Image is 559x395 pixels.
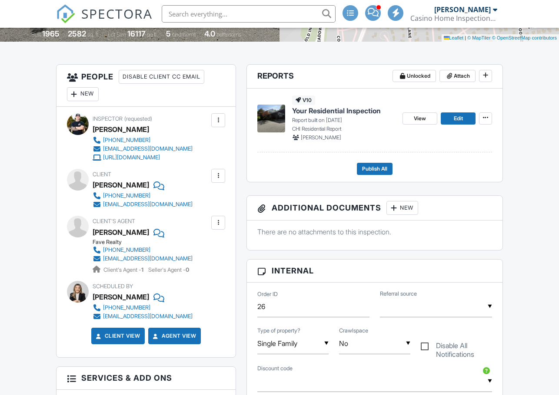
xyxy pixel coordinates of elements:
a: © MapTiler [467,35,491,40]
div: [PERSON_NAME] [93,123,149,136]
a: Agent View [151,332,196,340]
span: Seller's Agent - [148,267,189,273]
span: Client's Agent - [103,267,145,273]
div: 1965 [42,29,60,38]
div: [EMAIL_ADDRESS][DOMAIN_NAME] [103,255,193,262]
span: bathrooms [216,31,241,38]
a: SPECTORA [56,12,153,30]
a: [EMAIL_ADDRESS][DOMAIN_NAME] [93,200,193,209]
label: Referral source [380,290,417,298]
p: There are no attachments to this inspection. [257,227,492,237]
h3: People [57,65,236,107]
span: Client's Agent [93,218,135,224]
div: 5 [166,29,171,38]
div: Disable Client CC Email [119,70,204,84]
div: 16117 [127,29,146,38]
label: Discount code [257,365,293,372]
div: [EMAIL_ADDRESS][DOMAIN_NAME] [103,313,193,320]
div: [URL][DOMAIN_NAME] [103,154,160,161]
input: Search everything... [162,5,336,23]
label: Type of property? [257,327,300,335]
span: (requested) [124,115,152,122]
span: sq. ft. [87,31,100,38]
img: The Best Home Inspection Software - Spectora [56,4,75,23]
strong: 1 [141,267,143,273]
a: Client View [94,332,140,340]
span: Client [93,171,111,178]
h3: Services & Add ons [57,367,236,389]
div: [EMAIL_ADDRESS][DOMAIN_NAME] [103,201,193,208]
h3: Additional Documents [247,196,502,221]
div: [PERSON_NAME] [93,290,149,303]
span: | [465,35,466,40]
a: [PHONE_NUMBER] [93,246,193,254]
div: [PHONE_NUMBER] [103,304,150,311]
div: [EMAIL_ADDRESS][DOMAIN_NAME] [103,145,193,152]
a: [URL][DOMAIN_NAME] [93,153,193,162]
span: Scheduled By [93,283,133,290]
div: New [386,201,418,215]
a: © OpenStreetMap contributors [492,35,557,40]
span: Inspector [93,115,123,122]
div: [PERSON_NAME] [93,178,149,191]
div: 2582 [68,29,86,38]
a: [EMAIL_ADDRESS][DOMAIN_NAME] [93,254,193,263]
a: [PHONE_NUMBER] [93,191,193,200]
div: [PHONE_NUMBER] [103,247,150,253]
span: Built [31,31,41,38]
span: SPECTORA [81,4,153,23]
strong: 0 [186,267,189,273]
div: New [67,87,99,101]
a: [PHONE_NUMBER] [93,136,193,145]
h3: Internal [247,260,502,282]
a: [EMAIL_ADDRESS][DOMAIN_NAME] [93,145,193,153]
div: 4.0 [204,29,215,38]
a: [EMAIL_ADDRESS][DOMAIN_NAME] [93,312,193,321]
span: Lot Size [108,31,126,38]
a: [PHONE_NUMBER] [93,303,193,312]
label: Order ID [257,290,278,298]
span: sq.ft. [147,31,158,38]
a: [PERSON_NAME] [93,226,149,239]
div: [PERSON_NAME] [434,5,491,14]
div: [PHONE_NUMBER] [103,192,150,199]
label: Disable All Notifications [421,342,492,352]
span: bedrooms [172,31,196,38]
a: Leaflet [444,35,463,40]
div: Fave Realty [93,239,200,246]
label: Crawlspace [339,327,368,335]
div: Casino Home Inspections LLC [410,14,497,23]
div: [PHONE_NUMBER] [103,137,150,144]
